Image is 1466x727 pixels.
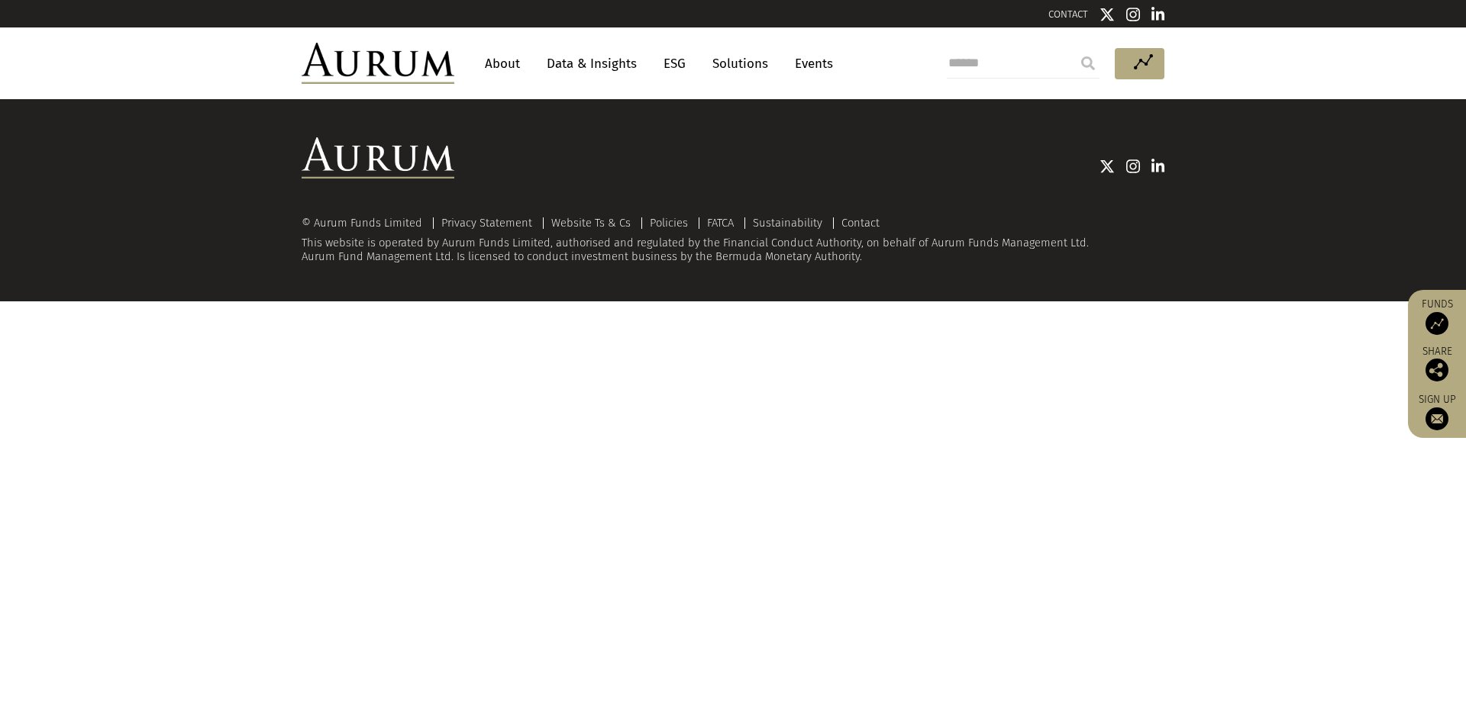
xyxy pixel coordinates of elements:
a: FATCA [707,216,734,230]
img: Twitter icon [1099,159,1115,174]
input: Submit [1073,48,1103,79]
img: Instagram icon [1126,7,1140,22]
a: Sustainability [753,216,822,230]
img: Twitter icon [1099,7,1115,22]
img: Linkedin icon [1151,7,1165,22]
a: Contact [841,216,880,230]
div: This website is operated by Aurum Funds Limited, authorised and regulated by the Financial Conduc... [302,217,1164,263]
div: © Aurum Funds Limited [302,217,430,229]
a: Solutions [705,50,776,78]
img: Instagram icon [1126,159,1140,174]
a: CONTACT [1048,8,1088,20]
a: Policies [650,216,688,230]
img: Aurum Logo [302,137,454,179]
a: About [477,50,528,78]
a: Funds [1416,298,1458,335]
a: Events [787,50,833,78]
a: Data & Insights [539,50,644,78]
a: Website Ts & Cs [551,216,631,230]
a: Privacy Statement [441,216,532,230]
img: Aurum [302,43,454,84]
a: ESG [656,50,693,78]
img: Linkedin icon [1151,159,1165,174]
